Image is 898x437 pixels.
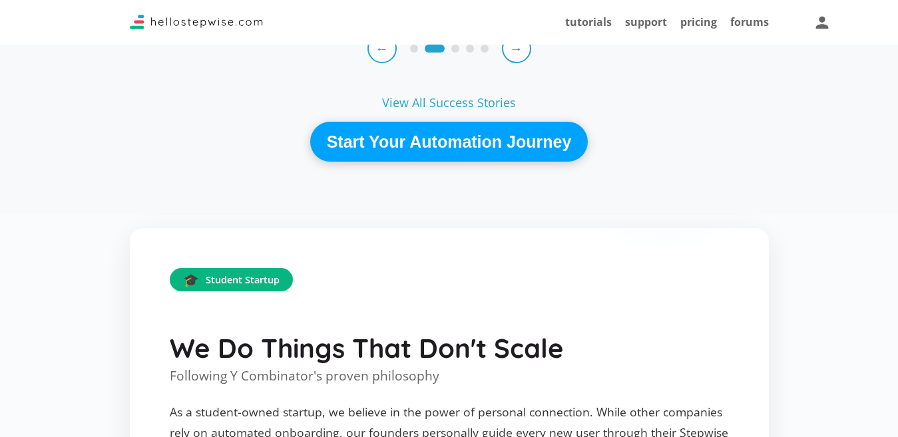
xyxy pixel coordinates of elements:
[310,122,588,162] button: Start Your Automation Journey
[730,15,769,29] a: forums
[183,273,199,286] span: 🎓
[451,45,459,53] button: Go to testimonial 3
[565,15,612,29] a: tutorials
[367,34,397,63] button: Previous testimonial
[502,34,531,63] button: Next testimonial
[680,15,717,29] a: pricing
[170,334,729,363] h2: We Do Things That Don't Scale
[466,45,474,53] button: Go to testimonial 4
[382,96,516,108] a: View All Success Stories
[130,18,263,33] a: Stepwise
[425,45,445,53] button: Go to testimonial 2
[625,15,667,29] a: support
[170,369,729,382] p: Following Y Combinator's proven philosophy
[130,15,263,29] img: Logo
[481,45,489,53] button: Go to testimonial 5
[206,275,280,285] span: Student Startup
[410,45,418,53] button: Go to testimonial 1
